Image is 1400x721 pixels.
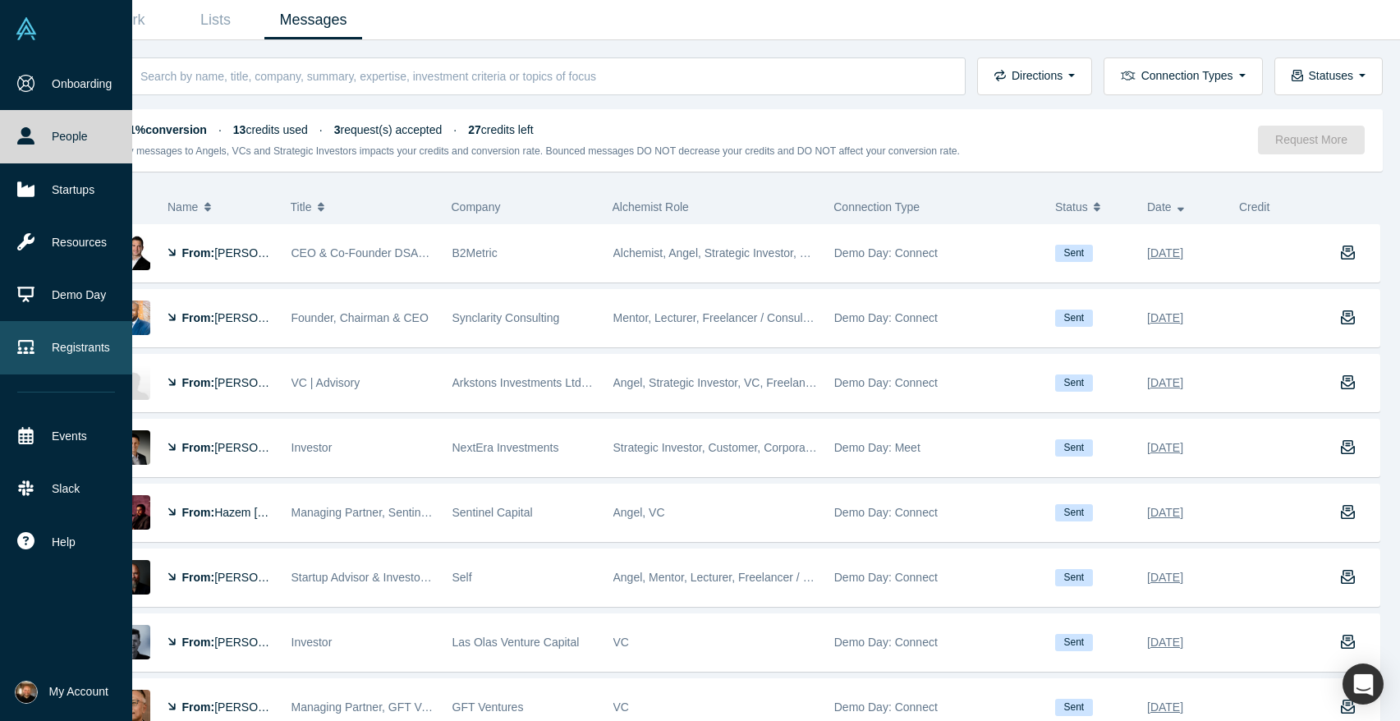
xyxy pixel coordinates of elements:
[452,200,501,214] span: Company
[182,636,215,649] strong: From:
[1147,239,1183,268] div: [DATE]
[233,123,246,136] strong: 13
[116,560,150,595] img: Carson Sweet's Profile Image
[613,700,629,714] span: VC
[468,123,481,136] strong: 27
[613,441,866,454] span: Strategic Investor, Customer, Corporate Innovator
[1147,190,1172,224] span: Date
[52,534,76,551] span: Help
[452,441,559,454] span: NextEra Investments
[834,441,920,454] span: Demo Day: Meet
[116,430,150,465] img: Kyle Ritter's Profile Image
[834,571,938,584] span: Demo Day: Connect
[15,17,38,40] img: Alchemist Vault Logo
[291,506,504,519] span: Managing Partner, Sentinel Capital Group
[49,683,108,700] span: My Account
[214,246,309,259] span: [PERSON_NAME]
[214,376,309,389] span: [PERSON_NAME]
[1147,369,1183,397] div: [DATE]
[291,700,460,714] span: Managing Partner, GFT Ventures
[214,311,309,324] span: [PERSON_NAME]
[977,57,1092,95] button: Directions
[613,571,1035,584] span: Angel, Mentor, Lecturer, Freelancer / Consultant, Channel Partner, Industry Analyst
[452,506,533,519] span: Sentinel Capital
[116,625,150,659] img: Carson Ortolani's Profile Image
[452,700,524,714] span: GFT Ventures
[291,376,360,389] span: VC | Advisory
[264,1,362,39] a: Messages
[168,190,198,224] span: Name
[468,123,533,136] span: credits left
[113,145,961,157] small: Only messages to Angels, VCs and Strategic Investors impacts your credits and conversion rate. Bo...
[291,190,434,224] button: Title
[291,441,333,454] span: Investor
[834,700,938,714] span: Demo Day: Connect
[1055,190,1130,224] button: Status
[116,301,150,335] img: Jonathan Krause's Profile Image
[182,441,215,454] strong: From:
[167,1,264,39] a: Lists
[1055,504,1093,521] span: Sent
[182,506,215,519] strong: From:
[1055,439,1093,457] span: Sent
[214,636,309,649] span: [PERSON_NAME]
[1055,245,1093,262] span: Sent
[834,376,938,389] span: Demo Day: Connect
[291,636,333,649] span: Investor
[452,636,580,649] span: Las Olas Venture Capital
[15,681,108,704] button: My Account
[182,246,215,259] strong: From:
[1055,699,1093,716] span: Sent
[291,190,312,224] span: Title
[452,311,560,324] span: Synclarity Consulting
[833,200,920,214] span: Connection Type
[113,123,207,136] strong: 23.1% conversion
[291,246,438,259] span: CEO & Co-Founder DSALTA
[168,190,273,224] button: Name
[291,311,429,324] span: Founder, Chairman & CEO
[233,123,308,136] span: credits used
[834,246,938,259] span: Demo Day: Connect
[116,236,150,270] img: Jon Ozdoruk's Profile Image
[613,246,974,259] span: Alchemist, Angel, Strategic Investor, Mentor, Lecturer, Service Provider
[214,571,309,584] span: [PERSON_NAME]
[613,200,689,214] span: Alchemist Role
[1055,569,1093,586] span: Sent
[15,681,38,704] img: Jeff Cherkassky's Account
[319,123,323,136] span: ·
[613,376,977,389] span: Angel, Strategic Investor, VC, Freelancer / Consultant, Service Provider
[834,636,938,649] span: Demo Day: Connect
[1055,634,1093,651] span: Sent
[291,571,698,584] span: Startup Advisor & Investor | 6 Startups, 4 Exits | CWPP, CSPM, CNAPP Pioneer
[452,571,472,584] span: Self
[1104,57,1262,95] button: Connection Types
[139,57,948,95] input: Search by name, title, company, summary, expertise, investment criteria or topics of focus
[116,495,150,530] img: Hazem Danny Nakib's Profile Image
[1055,190,1088,224] span: Status
[214,700,309,714] span: [PERSON_NAME]
[182,700,215,714] strong: From:
[1147,190,1222,224] button: Date
[834,311,938,324] span: Demo Day: Connect
[214,506,348,519] span: Hazem [PERSON_NAME]
[1239,200,1269,214] span: Credit
[613,636,629,649] span: VC
[1055,310,1093,327] span: Sent
[452,246,498,259] span: B2Metric
[1147,628,1183,657] div: [DATE]
[1147,434,1183,462] div: [DATE]
[334,123,443,136] span: request(s) accepted
[182,311,215,324] strong: From:
[1147,498,1183,527] div: [DATE]
[613,311,931,324] span: Mentor, Lecturer, Freelancer / Consultant, Corporate Innovator
[1147,563,1183,592] div: [DATE]
[334,123,341,136] strong: 3
[1147,304,1183,333] div: [DATE]
[453,123,457,136] span: ·
[182,376,215,389] strong: From:
[182,571,215,584] strong: From:
[613,506,665,519] span: Angel, VC
[214,441,309,454] span: [PERSON_NAME]
[834,506,938,519] span: Demo Day: Connect
[116,365,150,400] img: Binesh Balan's Profile Image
